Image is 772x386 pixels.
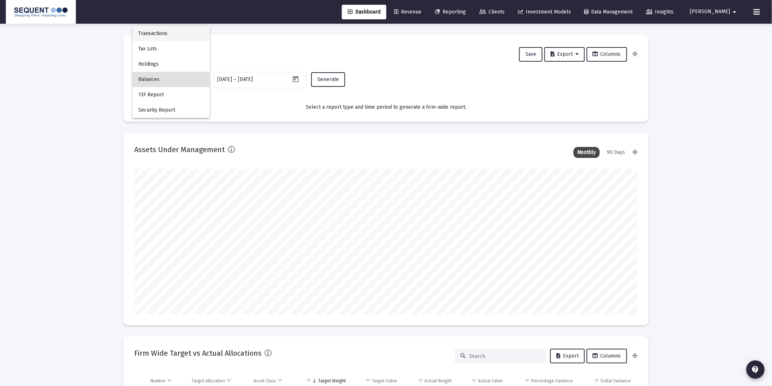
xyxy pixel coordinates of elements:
span: 13F Report [138,87,204,103]
span: Transactions [138,26,204,41]
span: Holdings [138,57,204,72]
span: Balances [138,72,204,87]
span: Tax Lots [138,41,204,57]
span: Security Report [138,103,204,118]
